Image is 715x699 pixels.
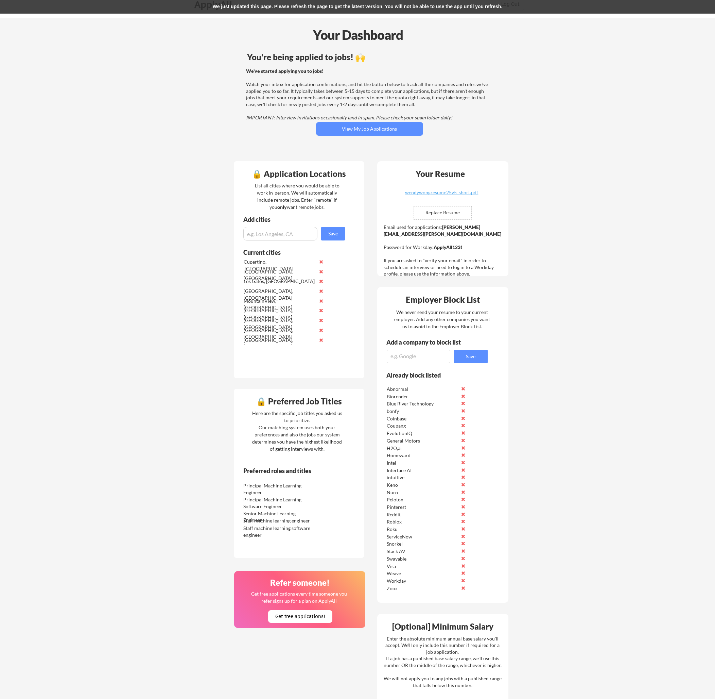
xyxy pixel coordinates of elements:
div: Coinbase [387,415,458,422]
div: intuitive [387,474,458,481]
div: Staff machine learning engineer [243,517,315,524]
div: Principal Machine Learning Engineer [243,482,315,496]
div: Blue River Technology [387,400,458,407]
div: Refer someone! [237,579,363,587]
strong: [PERSON_NAME][EMAIL_ADDRESS][PERSON_NAME][DOMAIN_NAME] [384,224,501,237]
div: [GEOGRAPHIC_DATA], [GEOGRAPHIC_DATA] [244,327,315,340]
div: Current cities [243,249,337,255]
div: Watch your inbox for application confirmations, and hit the button below to track all the compani... [246,68,491,121]
button: View My Job Applications [316,122,423,136]
div: [GEOGRAPHIC_DATA], [GEOGRAPHIC_DATA] [244,307,315,320]
div: Interface AI [387,467,458,474]
a: wendywongresume25v5_short.pdf [401,190,482,201]
div: [GEOGRAPHIC_DATA], [GEOGRAPHIC_DATA] [244,268,315,282]
button: Get free applications! [268,610,332,623]
div: wendywongresume25v5_short.pdf [401,190,482,195]
div: Intel [387,460,458,466]
div: [GEOGRAPHIC_DATA], [GEOGRAPHIC_DATA] [244,288,315,301]
div: Abnormal [387,386,458,393]
div: Your Resume [407,170,474,178]
div: Coupang [387,422,458,429]
div: Senior Machine Learning Engineer [243,510,315,523]
div: H2O,ai [387,445,458,452]
div: Here are the specific job titles you asked us to prioritize. Our matching system uses both your p... [250,410,344,452]
div: Snorkel [387,540,458,547]
div: Zoox [387,585,458,592]
div: Pinterest [387,504,458,511]
div: Los Gatos, [GEOGRAPHIC_DATA] [244,278,315,285]
div: ServiceNow [387,533,458,540]
div: Principal Machine Learning Software Engineer [243,496,315,510]
div: Keno [387,482,458,488]
div: Get free applications every time someone you refer signs up for a plan on ApplyAll [251,590,348,604]
div: 🔒 Preferred Job Titles [236,397,362,405]
div: Email used for applications: Password for Workday: If you are asked to "verify your email" in ord... [384,224,504,277]
div: [GEOGRAPHIC_DATA], [GEOGRAPHIC_DATA] [244,317,315,330]
div: Homeward [387,452,458,459]
div: Enter the absolute minimum annual base salary you'll accept. We'll only include this number if re... [384,635,502,689]
div: Cupertino, [GEOGRAPHIC_DATA] [244,259,315,272]
div: Swayable [387,555,458,562]
div: Stack AV [387,548,458,555]
div: General Motors [387,437,458,444]
div: Your Dashboard [1,25,715,45]
div: Roblox [387,518,458,525]
input: e.g. Los Angeles, CA [243,227,317,240]
strong: We've started applying you to jobs! [246,68,324,74]
div: Weave [387,570,458,577]
div: [GEOGRAPHIC_DATA], [GEOGRAPHIC_DATA] [244,337,315,350]
div: Add cities [243,216,347,222]
div: Reddit [387,511,458,518]
div: You're being applied to jobs! 🙌 [247,53,492,61]
div: List all cities where you would be able to work in-person. We will automatically include remote j... [250,182,344,211]
div: We never send your resume to your current employer. Add any other companies you want us to avoid ... [394,309,491,330]
div: [Optional] Minimum Salary [380,622,506,631]
div: Nuro [387,489,458,496]
div: Visa [387,563,458,570]
div: Roku [387,526,458,533]
em: IMPORTANT: Interview invitations occasionally land in spam. Please check your spam folder daily! [246,115,452,120]
div: Peloton [387,496,458,503]
strong: ApplyAll123! [434,244,462,250]
div: EvolutionIQ [387,430,458,437]
button: Save [454,350,488,363]
div: Employer Block List [380,296,506,304]
div: 🔒 Application Locations [236,170,362,178]
div: bonfy [387,408,458,415]
div: Add a company to block list [386,339,471,345]
div: Preferred roles and titles [243,468,336,474]
div: Biorender [387,393,458,400]
div: Workday [387,578,458,584]
div: MountainView, [GEOGRAPHIC_DATA] [244,298,315,311]
div: Staff machine learning software engineer [243,525,315,538]
button: Save [321,227,345,240]
strong: only [277,204,287,210]
div: Already block listed [386,372,478,378]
